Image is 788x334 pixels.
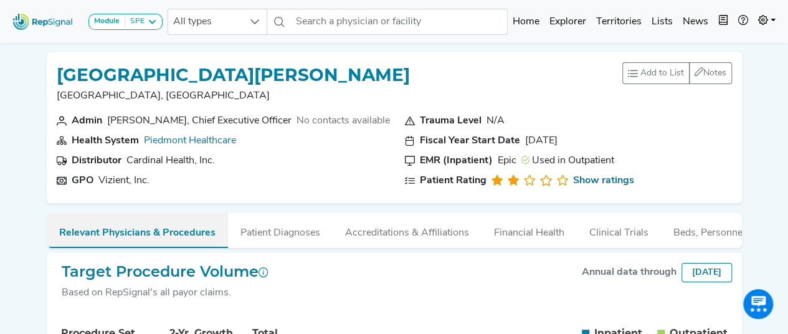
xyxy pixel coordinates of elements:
[72,173,93,188] div: GPO
[144,133,236,148] div: Piedmont Healthcare
[577,213,661,247] button: Clinical Trials
[420,133,520,148] div: Fiscal Year Start Date
[640,67,684,80] span: Add to List
[107,113,292,128] div: David Kent, Chief Executive Officer
[647,9,678,34] a: Lists
[521,153,614,168] div: Used in Outpatient
[228,213,333,247] button: Patient Diagnoses
[622,62,690,84] button: Add to List
[62,263,268,281] h2: Target Procedure Volume
[72,153,121,168] div: Distributor
[573,173,634,188] a: Show ratings
[72,133,139,148] div: Health System
[57,88,410,103] p: [GEOGRAPHIC_DATA], [GEOGRAPHIC_DATA]
[420,153,493,168] div: EMR (Inpatient)
[703,69,726,78] span: Notes
[544,9,591,34] a: Explorer
[126,153,215,168] div: Cardinal Health, Inc.
[678,9,713,34] a: News
[681,263,732,282] div: [DATE]
[622,62,732,84] div: toolbar
[107,113,292,128] div: [PERSON_NAME], Chief Executive Officer
[98,173,150,188] div: Vizient, Inc.
[508,9,544,34] a: Home
[47,213,228,248] button: Relevant Physicians & Procedures
[591,9,647,34] a: Territories
[525,133,558,148] div: [DATE]
[487,113,505,128] div: N/A
[420,113,482,128] div: Trauma Level
[62,285,268,300] div: Based on RepSignal's all payor claims.
[168,9,243,34] span: All types
[297,113,390,128] div: No contacts available
[57,65,410,86] h1: [GEOGRAPHIC_DATA][PERSON_NAME]
[94,17,120,25] strong: Module
[582,265,676,280] div: Annual data through
[482,213,577,247] button: Financial Health
[713,9,733,34] button: Intel Book
[689,62,732,84] button: Notes
[144,136,236,146] a: Piedmont Healthcare
[333,213,482,247] button: Accreditations & Affiliations
[291,9,508,35] input: Search a physician or facility
[420,173,487,188] div: Patient Rating
[498,153,516,168] div: Epic
[72,113,102,128] div: Admin
[125,17,145,27] div: SPE
[88,14,163,30] button: ModuleSPE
